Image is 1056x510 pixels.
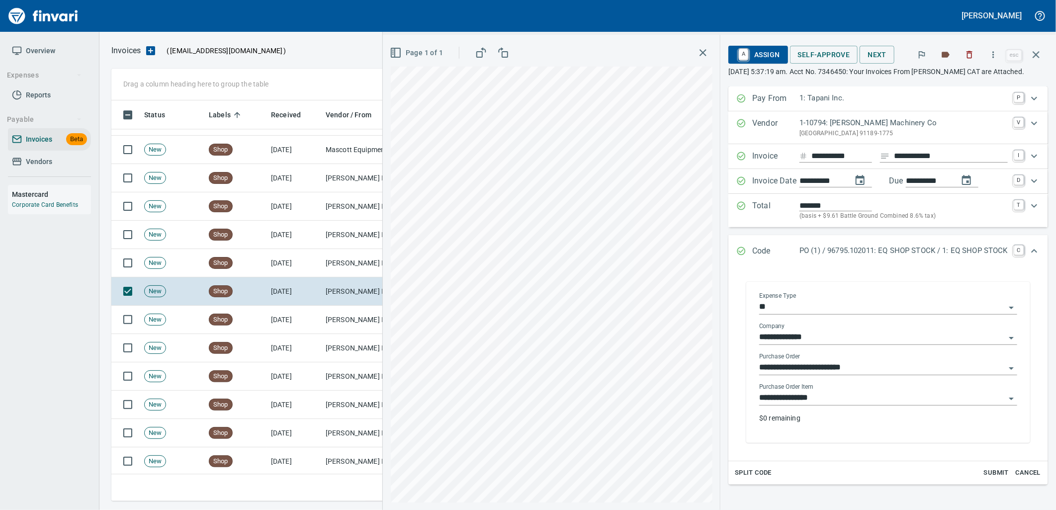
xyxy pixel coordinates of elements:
button: More [982,44,1004,66]
a: C [1014,245,1024,255]
span: Split Code [735,467,772,479]
span: Shop [209,202,232,211]
p: Total [752,200,799,221]
span: Labels [209,109,231,121]
span: Shop [209,173,232,183]
a: Reports [8,84,91,106]
span: New [145,343,166,353]
a: Overview [8,40,91,62]
div: Expand [728,268,1048,485]
p: Code [752,245,799,258]
p: Drag a column heading here to group the table [123,79,269,89]
span: Vendor / From [326,109,384,121]
button: Upload an Invoice [141,45,161,57]
span: Shop [209,457,232,466]
p: Vendor [752,117,799,138]
td: [PERSON_NAME] Machinery Co (1-10794) [322,249,421,277]
td: [PERSON_NAME] Machinery Co (1-10794) [322,306,421,334]
span: New [145,400,166,410]
span: Shop [209,258,232,268]
p: Due [889,175,936,187]
button: Expenses [3,66,86,85]
span: Labels [209,109,244,121]
label: Purchase Order Item [759,384,813,390]
nav: breadcrumb [111,45,141,57]
button: Self-Approve [790,46,858,64]
div: Expand [728,194,1048,227]
span: Submit [983,467,1010,479]
td: [DATE] [267,221,322,249]
span: Overview [26,45,55,57]
span: Shop [209,145,232,155]
p: Invoice Date [752,175,799,188]
button: Open [1004,301,1018,315]
button: [PERSON_NAME] [960,8,1024,23]
span: Received [271,109,314,121]
div: Expand [728,169,1048,194]
td: [PERSON_NAME] Machinery Co (1-10794) [322,221,421,249]
span: New [145,428,166,438]
label: Purchase Order [759,354,800,360]
label: Expense Type [759,293,796,299]
td: [PERSON_NAME] Machinery Co (1-10794) [322,334,421,362]
span: Payable [7,113,82,126]
span: Next [868,49,886,61]
a: A [739,49,748,60]
div: Expand [728,235,1048,268]
p: [GEOGRAPHIC_DATA] 91189-1775 [799,129,1008,139]
span: Shop [209,428,232,438]
div: Expand [728,86,1048,111]
a: Vendors [8,151,91,173]
span: New [145,457,166,466]
span: Shop [209,230,232,240]
td: [DATE] [267,391,322,419]
span: New [145,372,166,381]
td: [PERSON_NAME] Machinery Co (1-10794) [322,391,421,419]
td: [PERSON_NAME] Machinery Co (1-10794) [322,362,421,391]
button: Discard [959,44,980,66]
a: esc [1007,50,1022,61]
td: [PERSON_NAME] Machinery Co (1-10794) [322,192,421,221]
a: D [1014,175,1024,185]
p: Invoice [752,150,799,163]
td: Mascott Equipment Co. Inc (1-10630) [322,136,421,164]
a: V [1014,117,1024,127]
p: PO (1) / 96795.102011: EQ SHOP STOCK / 1: EQ SHOP STOCK [799,245,1008,256]
span: New [145,230,166,240]
button: change due date [955,169,978,192]
p: (basis + $9.61 Battle Ground Combined 8.6% tax) [799,211,1008,221]
button: Flag [911,44,933,66]
img: Finvari [6,4,81,28]
span: Cancel [1015,467,1042,479]
td: [DATE] [267,164,322,192]
p: 1-10794: [PERSON_NAME] Machinery Co [799,117,1008,129]
span: Assign [736,46,780,63]
span: New [145,202,166,211]
button: Cancel [1012,465,1044,481]
span: Shop [209,372,232,381]
span: [EMAIL_ADDRESS][DOMAIN_NAME] [169,46,283,56]
span: Status [144,109,165,121]
a: InvoicesBeta [8,128,91,151]
button: AAssign [728,46,788,64]
span: Received [271,109,301,121]
span: Vendors [26,156,52,168]
svg: Invoice number [799,150,807,162]
span: New [145,315,166,325]
a: P [1014,92,1024,102]
td: [PERSON_NAME] Machinery Co (1-10794) [322,419,421,447]
td: [DATE] [267,419,322,447]
p: ( ) [161,46,286,56]
button: Submit [980,465,1012,481]
span: Status [144,109,178,121]
button: Open [1004,361,1018,375]
a: T [1014,200,1024,210]
h5: [PERSON_NAME] [962,10,1022,21]
p: Pay From [752,92,799,105]
span: New [145,287,166,296]
td: [DATE] [267,334,322,362]
span: Self-Approve [798,49,850,61]
div: Expand [728,111,1048,144]
span: Beta [66,134,87,145]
